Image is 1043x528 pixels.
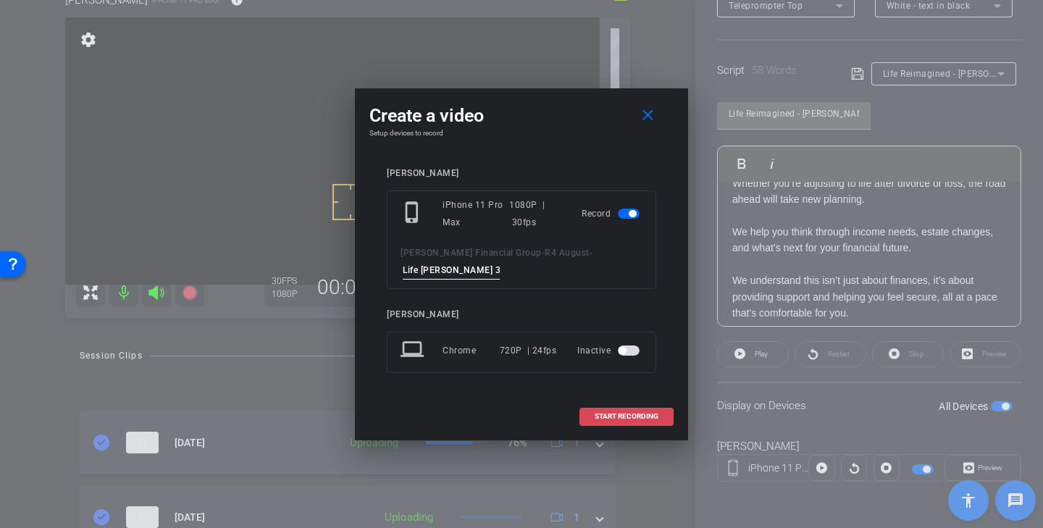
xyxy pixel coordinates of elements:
div: [PERSON_NAME] [387,168,656,179]
div: iPhone 11 Pro Max [443,196,509,231]
span: - [590,248,593,258]
h4: Setup devices to record [369,129,674,138]
div: [PERSON_NAME] [387,309,656,320]
span: START RECORDING [595,413,658,420]
mat-icon: laptop [401,338,427,364]
div: Inactive [577,338,642,364]
div: Create a video [369,103,674,129]
div: 720P | 24fps [500,338,557,364]
span: [PERSON_NAME] Financial Group [401,248,542,258]
mat-icon: close [639,106,657,125]
mat-icon: phone_iphone [401,201,427,227]
div: Record [582,196,642,231]
span: - [542,248,545,258]
div: Chrome [443,338,500,364]
span: R4 August [545,248,590,258]
input: ENTER HERE [403,261,500,280]
div: 1080P | 30fps [509,196,561,231]
button: START RECORDING [579,408,674,426]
